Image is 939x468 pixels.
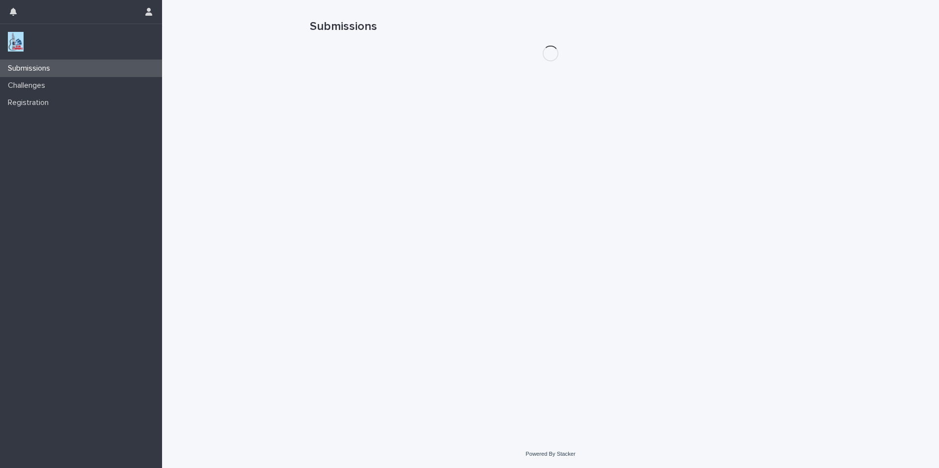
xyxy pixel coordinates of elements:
p: Submissions [4,64,58,73]
p: Registration [4,98,56,107]
p: Challenges [4,81,53,90]
img: jxsLJbdS1eYBI7rVAS4p [8,32,24,52]
a: Powered By Stacker [525,451,575,457]
h1: Submissions [310,20,791,34]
